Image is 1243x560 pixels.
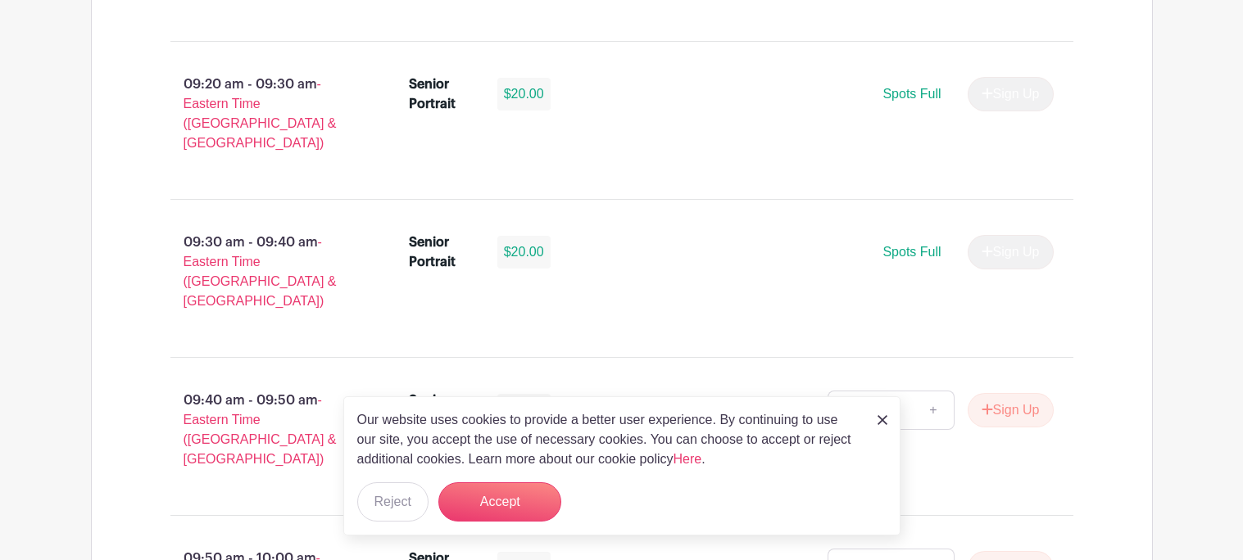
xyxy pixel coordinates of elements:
[882,245,941,259] span: Spots Full
[497,236,551,269] div: $20.00
[184,77,337,150] span: - Eastern Time ([GEOGRAPHIC_DATA] & [GEOGRAPHIC_DATA])
[913,391,954,430] a: +
[882,87,941,101] span: Spots Full
[357,482,429,522] button: Reject
[497,394,551,427] div: $20.00
[968,393,1054,427] button: Sign Up
[497,78,551,111] div: $20.00
[409,75,478,114] div: Senior Portrait
[878,415,887,425] img: close_button-5f87c8562297e5c2d7936805f587ecaba9071eb48480494691a3f1689db116b3.svg
[438,482,561,522] button: Accept
[828,391,865,430] a: -
[409,391,478,430] div: Senior Portrait
[144,68,383,160] p: 09:20 am - 09:30 am
[144,384,383,476] p: 09:40 am - 09:50 am
[409,233,478,272] div: Senior Portrait
[184,393,337,466] span: - Eastern Time ([GEOGRAPHIC_DATA] & [GEOGRAPHIC_DATA])
[144,226,383,318] p: 09:30 am - 09:40 am
[184,235,337,308] span: - Eastern Time ([GEOGRAPHIC_DATA] & [GEOGRAPHIC_DATA])
[674,452,702,466] a: Here
[357,410,860,469] p: Our website uses cookies to provide a better user experience. By continuing to use our site, you ...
